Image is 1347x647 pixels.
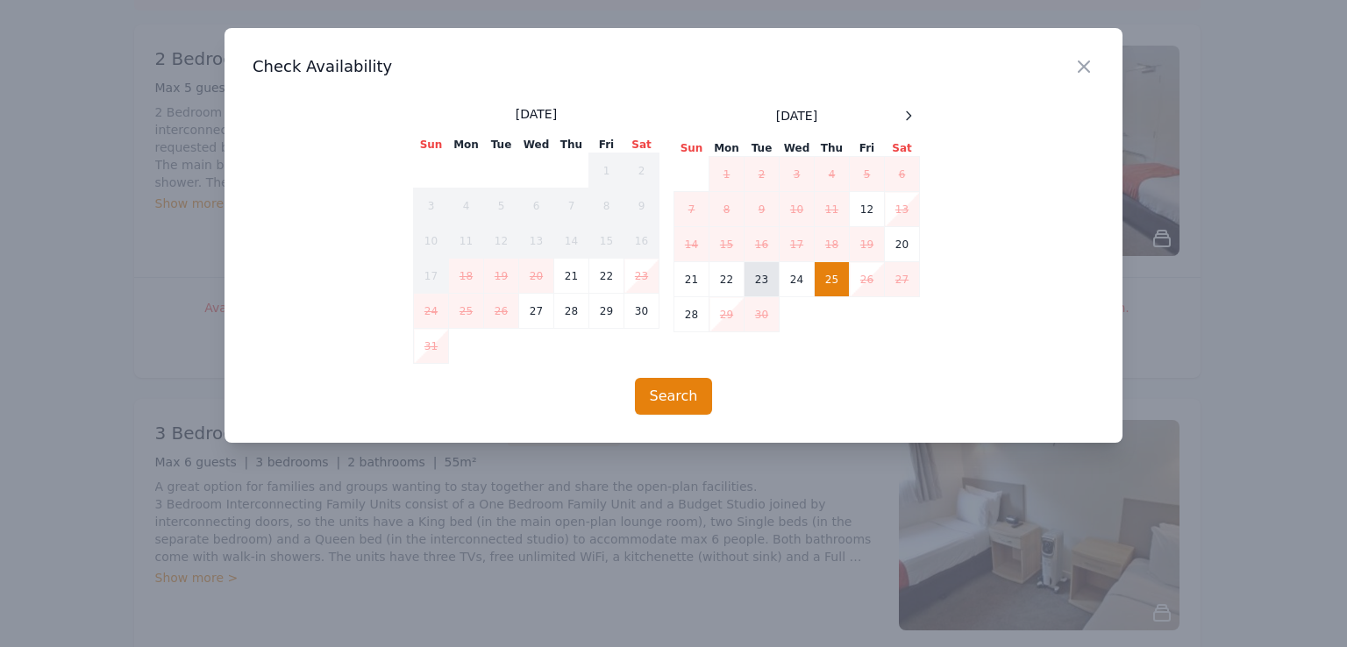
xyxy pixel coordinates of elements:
[780,140,815,157] th: Wed
[850,262,885,297] td: 26
[815,157,850,192] td: 4
[709,297,745,332] td: 29
[674,227,709,262] td: 14
[414,224,449,259] td: 10
[414,188,449,224] td: 3
[414,259,449,294] td: 17
[519,294,554,329] td: 27
[635,378,713,415] button: Search
[709,227,745,262] td: 15
[414,137,449,153] th: Sun
[745,262,780,297] td: 23
[709,157,745,192] td: 1
[414,294,449,329] td: 24
[484,224,519,259] td: 12
[449,137,484,153] th: Mon
[484,294,519,329] td: 26
[850,192,885,227] td: 12
[780,192,815,227] td: 10
[745,140,780,157] th: Tue
[885,157,920,192] td: 6
[674,192,709,227] td: 7
[554,137,589,153] th: Thu
[674,262,709,297] td: 21
[484,188,519,224] td: 5
[885,227,920,262] td: 20
[554,259,589,294] td: 21
[589,137,624,153] th: Fri
[519,137,554,153] th: Wed
[554,224,589,259] td: 14
[815,140,850,157] th: Thu
[519,188,554,224] td: 6
[554,294,589,329] td: 28
[745,157,780,192] td: 2
[519,259,554,294] td: 20
[674,140,709,157] th: Sun
[589,259,624,294] td: 22
[484,137,519,153] th: Tue
[815,227,850,262] td: 18
[745,192,780,227] td: 9
[624,153,659,188] td: 2
[885,192,920,227] td: 13
[589,294,624,329] td: 29
[745,227,780,262] td: 16
[780,157,815,192] td: 3
[885,262,920,297] td: 27
[519,224,554,259] td: 13
[885,140,920,157] th: Sat
[776,107,817,124] span: [DATE]
[449,259,484,294] td: 18
[624,188,659,224] td: 9
[554,188,589,224] td: 7
[449,188,484,224] td: 4
[780,262,815,297] td: 24
[589,188,624,224] td: 8
[745,297,780,332] td: 30
[589,224,624,259] td: 15
[709,192,745,227] td: 8
[449,294,484,329] td: 25
[815,262,850,297] td: 25
[850,140,885,157] th: Fri
[624,259,659,294] td: 23
[449,224,484,259] td: 11
[850,227,885,262] td: 19
[709,140,745,157] th: Mon
[484,259,519,294] td: 19
[624,137,659,153] th: Sat
[674,297,709,332] td: 28
[414,329,449,364] td: 31
[624,294,659,329] td: 30
[780,227,815,262] td: 17
[815,192,850,227] td: 11
[624,224,659,259] td: 16
[850,157,885,192] td: 5
[709,262,745,297] td: 22
[253,56,1094,77] h3: Check Availability
[589,153,624,188] td: 1
[516,105,557,123] span: [DATE]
